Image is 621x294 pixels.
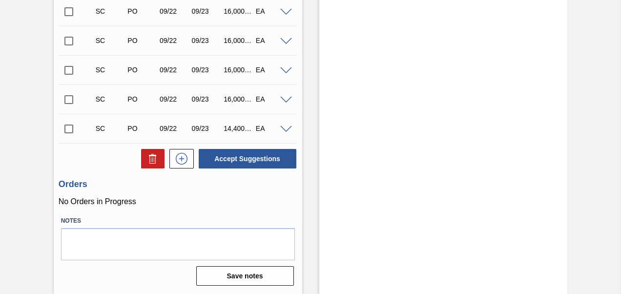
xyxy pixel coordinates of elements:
[59,197,297,206] p: No Orders in Progress
[157,95,191,103] div: 09/22/2025
[199,149,296,168] button: Accept Suggestions
[189,7,224,15] div: 09/23/2025
[189,37,224,44] div: 09/23/2025
[93,37,127,44] div: Suggestion Created
[221,95,255,103] div: 16,000.000
[189,125,224,132] div: 09/23/2025
[157,37,191,44] div: 09/22/2025
[253,95,288,103] div: EA
[253,37,288,44] div: EA
[157,66,191,74] div: 09/22/2025
[125,37,159,44] div: Purchase order
[136,149,165,168] div: Delete Suggestions
[221,125,255,132] div: 14,400.000
[253,7,288,15] div: EA
[221,7,255,15] div: 16,000.000
[157,125,191,132] div: 09/22/2025
[194,148,297,169] div: Accept Suggestions
[253,66,288,74] div: EA
[93,95,127,103] div: Suggestion Created
[157,7,191,15] div: 09/22/2025
[125,66,159,74] div: Purchase order
[221,66,255,74] div: 16,000.000
[125,7,159,15] div: Purchase order
[93,66,127,74] div: Suggestion Created
[189,66,224,74] div: 09/23/2025
[125,125,159,132] div: Purchase order
[196,266,294,286] button: Save notes
[189,95,224,103] div: 09/23/2025
[165,149,194,168] div: New suggestion
[59,179,297,189] h3: Orders
[61,214,295,228] label: Notes
[93,125,127,132] div: Suggestion Created
[93,7,127,15] div: Suggestion Created
[125,95,159,103] div: Purchase order
[253,125,288,132] div: EA
[221,37,255,44] div: 16,000.000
